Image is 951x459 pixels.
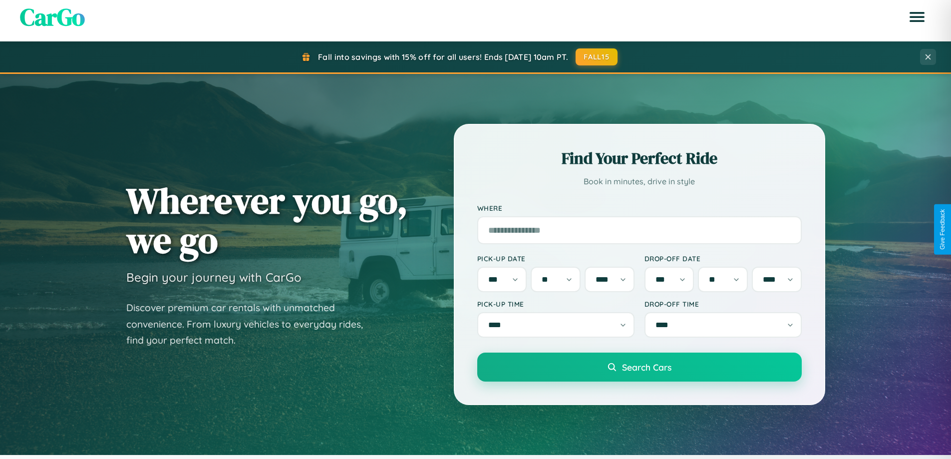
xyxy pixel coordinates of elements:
span: Search Cars [622,362,671,373]
label: Pick-up Time [477,300,634,308]
label: Pick-up Date [477,254,634,263]
h2: Find Your Perfect Ride [477,147,802,169]
div: Give Feedback [939,209,946,250]
label: Where [477,204,802,212]
span: CarGo [20,0,85,33]
h1: Wherever you go, we go [126,181,408,260]
p: Book in minutes, drive in style [477,174,802,189]
button: Open menu [903,3,931,31]
h3: Begin your journey with CarGo [126,270,302,285]
button: Search Cars [477,353,802,382]
p: Discover premium car rentals with unmatched convenience. From luxury vehicles to everyday rides, ... [126,300,376,349]
span: Fall into savings with 15% off for all users! Ends [DATE] 10am PT. [318,52,568,62]
label: Drop-off Time [644,300,802,308]
button: FALL15 [576,48,618,65]
label: Drop-off Date [644,254,802,263]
